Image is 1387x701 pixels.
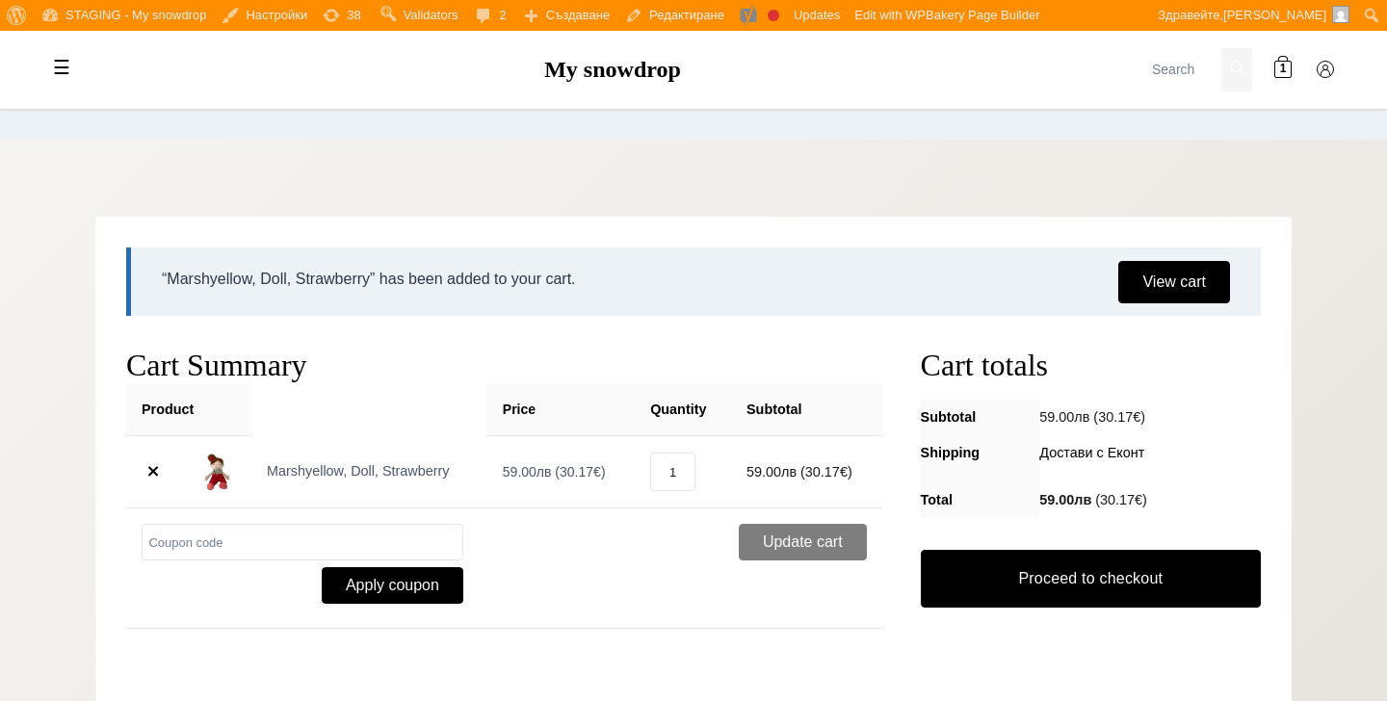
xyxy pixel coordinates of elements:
[1098,409,1140,425] span: 30.17
[536,464,552,480] span: лв
[1039,443,1144,464] label: Достави с Еконт
[746,464,797,480] span: 59.00
[800,464,852,480] span: ( )
[921,435,1040,482] th: Shipping
[142,524,463,560] input: Coupon code
[1280,61,1287,79] span: 1
[1039,492,1091,507] span: 59.00
[544,57,681,82] a: My snowdrop
[1264,50,1302,89] a: 1
[560,464,601,480] span: 30.17
[555,464,605,480] span: ( )
[805,464,848,480] span: 30.17
[1144,48,1221,91] input: Search
[1074,492,1091,507] span: лв
[126,384,209,437] th: Product
[593,464,601,480] span: €
[487,384,635,436] th: Price
[1223,8,1326,22] span: [PERSON_NAME]
[921,347,1261,383] h2: Cart totals
[781,464,797,480] span: лв
[1093,409,1145,425] span: ( )
[1095,492,1147,507] span: ( )
[635,384,731,436] th: Quantity
[1039,409,1089,425] span: 59.00
[650,453,695,491] input: Quantity of Marshyellow, Doll, Strawberry
[1133,409,1140,425] span: €
[1118,261,1230,303] a: View cart
[126,347,882,383] h2: Cart Summary
[142,460,165,483] a: Remove this item
[1135,492,1142,507] span: €
[921,482,1040,519] th: Total
[739,524,867,560] button: Update cart
[503,464,552,480] span: 59.00
[840,464,848,480] span: €
[731,384,882,436] th: Subtotal
[921,550,1261,608] a: Proceed to checkout
[1100,492,1142,507] span: 30.17
[126,247,1261,316] div: “Marshyellow, Doll, Strawberry” has been added to your cart.
[921,400,1040,436] th: Subtotal
[322,567,463,604] button: Apply coupon
[768,10,779,21] div: Focus keyphrase not set
[42,48,81,87] label: Toggle mobile menu
[1074,409,1089,425] span: лв
[267,463,450,479] a: Marshyellow, Doll, Strawberry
